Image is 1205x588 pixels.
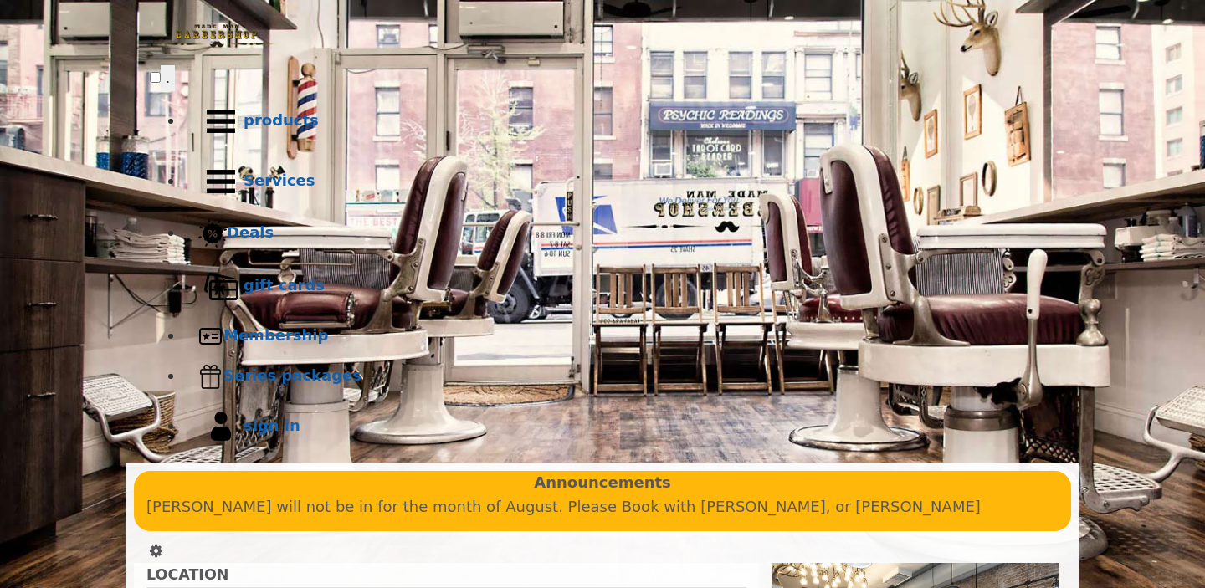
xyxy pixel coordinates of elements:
a: MembershipMembership [183,316,1055,356]
a: Gift cardsgift cards [183,256,1055,316]
a: Productsproducts [183,91,1055,151]
img: sign in [198,404,244,449]
b: Announcements [534,471,671,495]
img: Services [198,159,244,204]
a: Series packagesSeries packages [183,356,1055,396]
span: . [166,69,170,86]
b: LOCATION [146,566,228,583]
b: products [244,111,319,129]
b: Deals [227,223,274,241]
img: Made Man Barbershop logo [150,9,284,63]
img: Membership [198,324,223,349]
b: Series packages [223,366,361,384]
b: gift cards [244,276,325,294]
a: ServicesServices [183,151,1055,212]
img: Products [198,99,244,144]
button: menu toggle [161,65,175,91]
input: menu toggle [150,72,161,83]
a: DealsDeals [183,212,1055,256]
p: [PERSON_NAME] will not be in for the month of August. Please Book with [PERSON_NAME], or [PERSON_... [146,495,1059,519]
b: sign in [244,417,300,434]
b: Services [244,171,315,189]
img: Deals [198,219,227,248]
img: Gift cards [198,263,244,309]
b: Membership [223,326,328,344]
a: sign insign in [183,396,1055,457]
img: Series packages [198,364,223,389]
